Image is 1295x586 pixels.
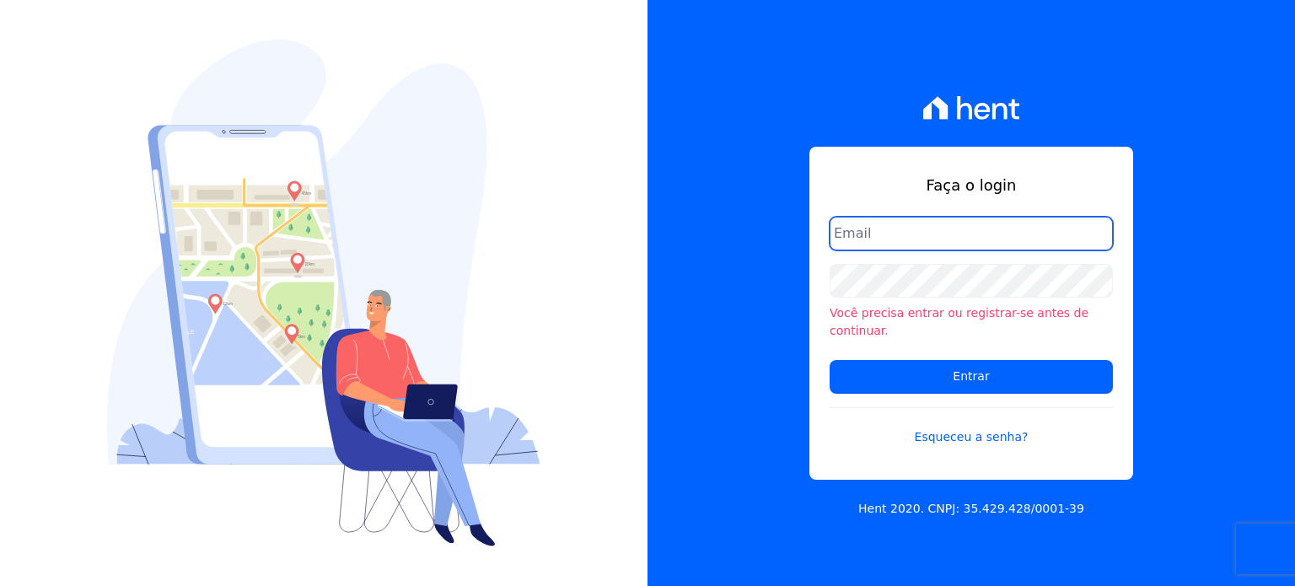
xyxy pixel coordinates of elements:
[830,217,1113,250] input: Email
[830,360,1113,394] input: Entrar
[830,407,1113,446] a: Esqueceu a senha?
[830,174,1113,196] h1: Faça o login
[107,40,540,546] img: Login
[858,500,1084,518] p: Hent 2020. CNPJ: 35.429.428/0001-39
[830,304,1113,340] li: Você precisa entrar ou registrar-se antes de continuar.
